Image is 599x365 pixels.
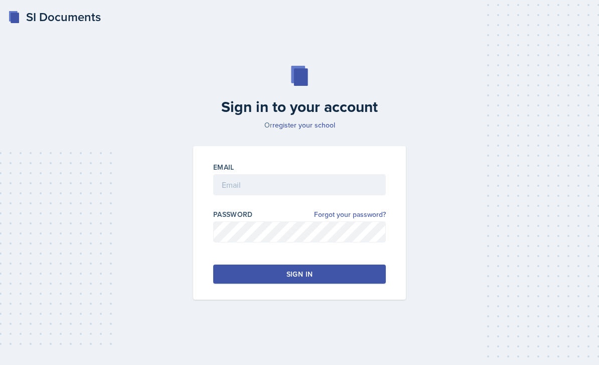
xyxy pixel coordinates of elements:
input: Email [213,174,386,195]
label: Email [213,162,234,172]
label: Password [213,209,253,219]
a: SI Documents [8,8,101,26]
button: Sign in [213,265,386,284]
h2: Sign in to your account [187,98,412,116]
a: Forgot your password? [314,209,386,220]
a: register your school [272,120,335,130]
p: Or [187,120,412,130]
div: Sign in [286,269,313,279]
